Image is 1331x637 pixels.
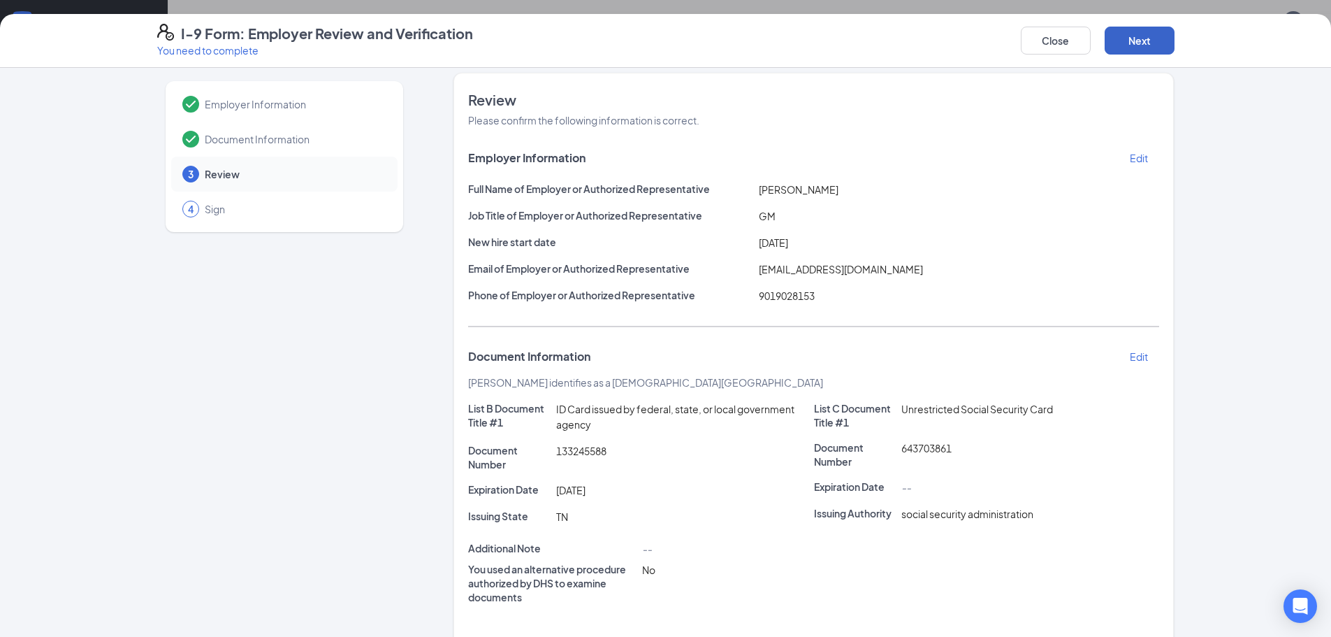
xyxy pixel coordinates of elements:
svg: Checkmark [182,96,199,113]
span: Sign [205,202,384,216]
p: Document Number [468,443,551,471]
button: Next [1105,27,1174,55]
span: -- [642,543,652,555]
span: [EMAIL_ADDRESS][DOMAIN_NAME] [759,263,923,275]
p: Full Name of Employer or Authorized Representative [468,182,753,196]
p: Expiration Date [468,482,551,496]
p: Document Number [814,441,896,468]
p: Expiration Date [814,480,896,494]
span: 133245588 [556,445,606,457]
span: Employer Information [205,97,384,111]
p: Issuing State [468,509,551,523]
span: Review [468,90,1159,110]
span: [DATE] [556,484,586,496]
span: TN [556,510,568,523]
p: You need to complete [157,43,473,57]
p: List C Document Title #1 [814,401,896,429]
p: Edit [1130,350,1148,364]
span: Employer Information [468,151,586,165]
span: [PERSON_NAME] identifies as a [DEMOGRAPHIC_DATA][GEOGRAPHIC_DATA] [468,376,823,389]
span: Review [205,167,384,181]
span: Please confirm the following information is correct. [468,114,699,127]
p: You used an alternative procedure authorized by DHS to examine documents [468,562,637,604]
span: 3 [188,167,194,181]
span: 4 [188,202,194,216]
p: Phone of Employer or Authorized Representative [468,288,753,302]
svg: Checkmark [182,131,199,148]
svg: FormI9EVerifyIcon [157,24,174,41]
span: [DATE] [759,236,788,249]
p: Additional Note [468,541,637,555]
button: Close [1021,27,1091,55]
p: Email of Employer or Authorized Representative [468,262,753,275]
span: ID Card issued by federal, state, or local government agency [556,403,794,431]
span: GM [759,210,776,222]
span: Document Information [468,350,590,364]
span: Unrestricted Social Security Card [901,403,1053,415]
p: New hire start date [468,235,753,249]
p: Job Title of Employer or Authorized Representative [468,208,753,222]
span: 643703861 [901,442,952,455]
span: 9019028153 [759,289,815,302]
span: social security administration [901,508,1033,520]
p: Edit [1130,151,1148,165]
span: Document Information [205,132,384,146]
span: No [642,564,655,576]
span: [PERSON_NAME] [759,183,838,196]
span: -- [901,481,911,494]
p: Issuing Authority [814,506,896,520]
p: List B Document Title #1 [468,401,551,429]
div: Open Intercom Messenger [1283,589,1317,623]
h4: I-9 Form: Employer Review and Verification [181,24,473,43]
